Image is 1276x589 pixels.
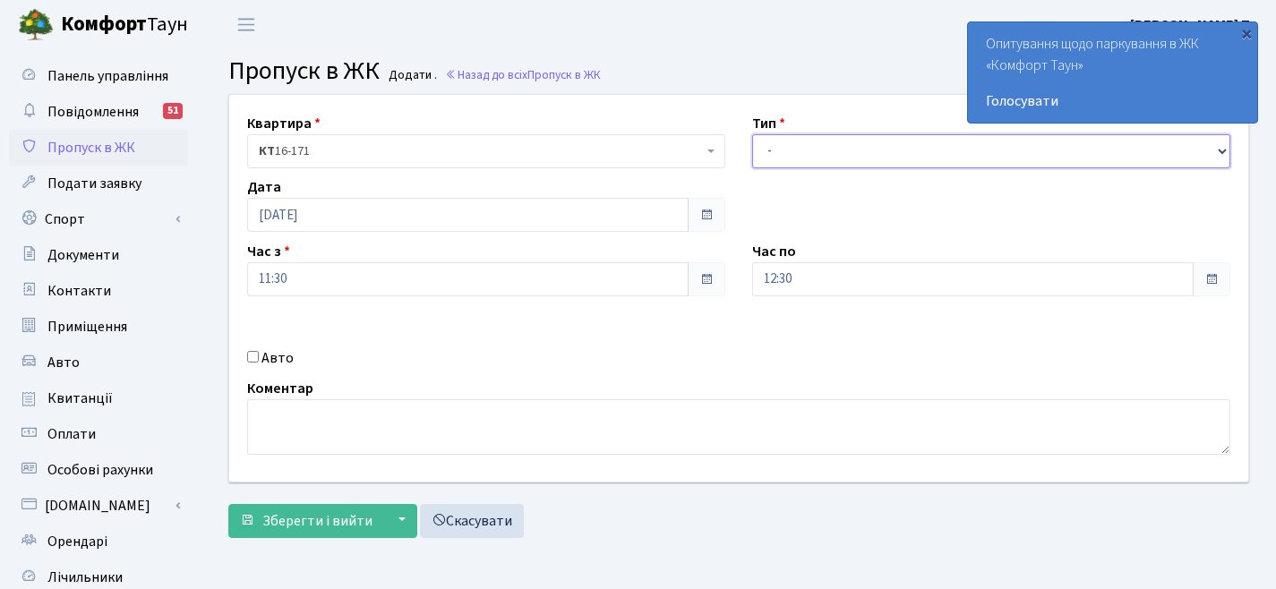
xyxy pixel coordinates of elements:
a: Назад до всіхПропуск в ЖК [445,66,601,83]
a: Орендарі [9,524,188,559]
span: Контакти [47,281,111,301]
span: Документи [47,245,119,265]
small: Додати . [385,68,437,83]
span: Повідомлення [47,102,139,122]
label: Авто [261,347,294,369]
div: 51 [163,103,183,119]
span: Орендарі [47,532,107,551]
span: Квитанції [47,388,113,408]
a: Скасувати [420,504,524,538]
img: logo.png [18,7,54,43]
span: Особові рахунки [47,460,153,480]
div: Опитування щодо паркування в ЖК «Комфорт Таун» [968,22,1257,123]
label: Квартира [247,113,321,134]
a: Спорт [9,201,188,237]
span: Оплати [47,424,96,444]
span: Авто [47,353,80,372]
a: Документи [9,237,188,273]
b: КТ [259,142,275,160]
a: Авто [9,345,188,380]
a: Особові рахунки [9,452,188,488]
a: Пропуск в ЖК [9,130,188,166]
span: <b>КТ</b>&nbsp;&nbsp;&nbsp;&nbsp;16-171 [247,134,725,168]
span: Таун [61,10,188,40]
a: Приміщення [9,309,188,345]
label: Час з [247,241,290,262]
span: Пропуск в ЖК [228,53,380,89]
label: Тип [752,113,785,134]
label: Дата [247,176,281,198]
b: Комфорт [61,10,147,38]
a: Голосувати [986,90,1239,112]
label: Час по [752,241,796,262]
label: Коментар [247,378,313,399]
span: <b>КТ</b>&nbsp;&nbsp;&nbsp;&nbsp;16-171 [259,142,703,160]
span: Зберегти і вийти [262,511,373,531]
a: Повідомлення51 [9,94,188,130]
span: Панель управління [47,66,168,86]
a: Оплати [9,416,188,452]
b: [PERSON_NAME] П. [1130,15,1255,35]
span: Пропуск в ЖК [527,66,601,83]
a: [PERSON_NAME] П. [1130,14,1255,36]
div: × [1237,24,1255,42]
span: Подати заявку [47,174,141,193]
a: Панель управління [9,58,188,94]
span: Лічильники [47,568,123,587]
span: Пропуск в ЖК [47,138,135,158]
a: Квитанції [9,380,188,416]
button: Зберегти і вийти [228,504,384,538]
a: Подати заявку [9,166,188,201]
button: Переключити навігацію [224,10,269,39]
a: Контакти [9,273,188,309]
span: Приміщення [47,317,127,337]
a: [DOMAIN_NAME] [9,488,188,524]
